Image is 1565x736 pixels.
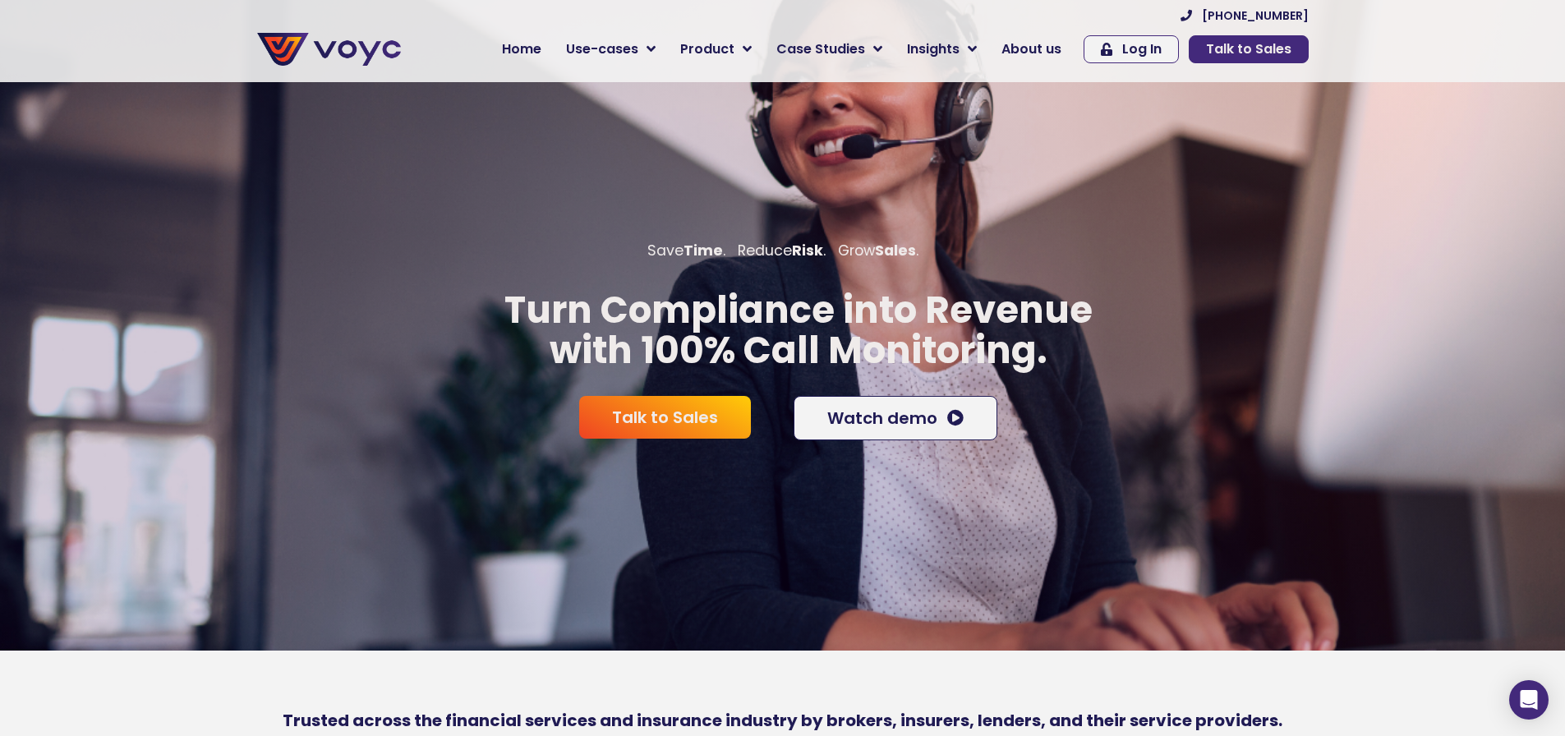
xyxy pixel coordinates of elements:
[554,33,668,66] a: Use-cases
[684,241,723,260] b: Time
[579,396,751,439] a: Talk to Sales
[1509,680,1549,720] div: Open Intercom Messenger
[875,241,916,260] b: Sales
[680,39,734,59] span: Product
[283,709,1282,732] b: Trusted across the financial services and insurance industry by brokers, insurers, lenders, and t...
[566,39,638,59] span: Use-cases
[1189,35,1309,63] a: Talk to Sales
[895,33,989,66] a: Insights
[1202,10,1309,21] span: [PHONE_NUMBER]
[1206,43,1291,56] span: Talk to Sales
[490,33,554,66] a: Home
[764,33,895,66] a: Case Studies
[612,409,718,425] span: Talk to Sales
[907,39,960,59] span: Insights
[257,33,401,66] img: voyc-full-logo
[776,39,865,59] span: Case Studies
[1181,10,1309,21] a: [PHONE_NUMBER]
[792,241,823,260] b: Risk
[1001,39,1061,59] span: About us
[794,396,997,440] a: Watch demo
[989,33,1074,66] a: About us
[1084,35,1179,63] a: Log In
[827,410,937,426] span: Watch demo
[502,39,541,59] span: Home
[1122,43,1162,56] span: Log In
[668,33,764,66] a: Product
